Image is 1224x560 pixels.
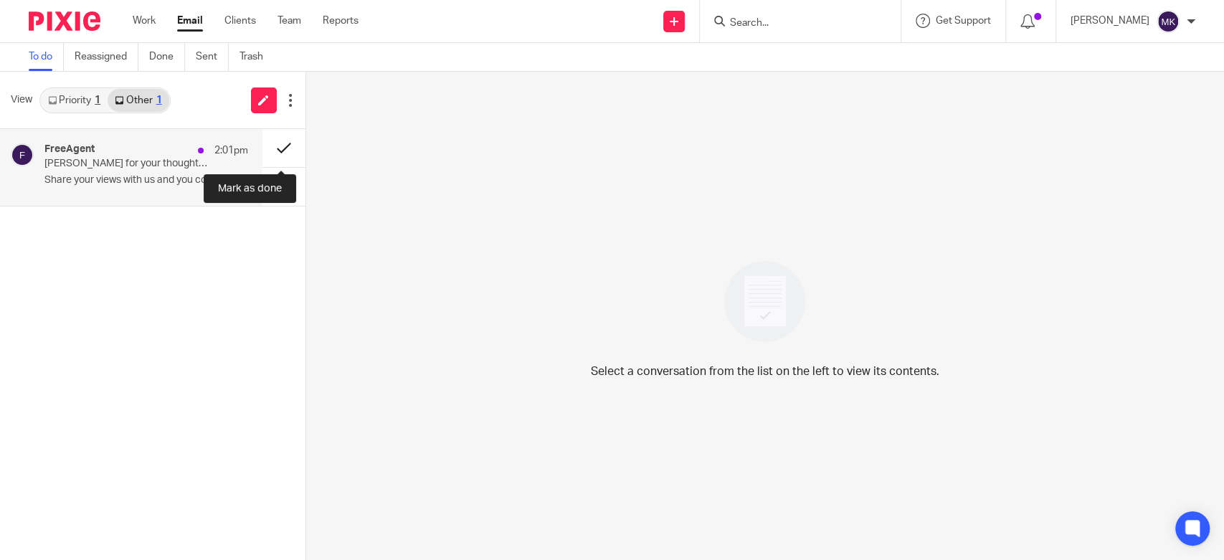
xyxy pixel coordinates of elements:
[11,143,34,166] img: svg%3E
[41,89,108,112] a: Priority1
[323,14,359,28] a: Reports
[214,143,248,158] p: 2:01pm
[95,95,100,105] div: 1
[1071,14,1149,28] p: [PERSON_NAME]
[149,43,185,71] a: Done
[196,43,229,71] a: Sent
[44,174,248,186] p: Share your views with us and you could win a...
[44,143,95,156] h4: FreeAgent
[29,43,64,71] a: To do
[224,14,256,28] a: Clients
[29,11,100,31] img: Pixie
[591,363,939,380] p: Select a conversation from the list on the left to view its contents.
[44,158,207,170] p: [PERSON_NAME] for your thoughts?
[239,43,274,71] a: Trash
[729,17,858,30] input: Search
[715,252,815,351] img: image
[75,43,138,71] a: Reassigned
[133,14,156,28] a: Work
[1157,10,1180,33] img: svg%3E
[108,89,169,112] a: Other1
[277,14,301,28] a: Team
[177,14,203,28] a: Email
[156,95,162,105] div: 1
[936,16,991,26] span: Get Support
[11,92,32,108] span: View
